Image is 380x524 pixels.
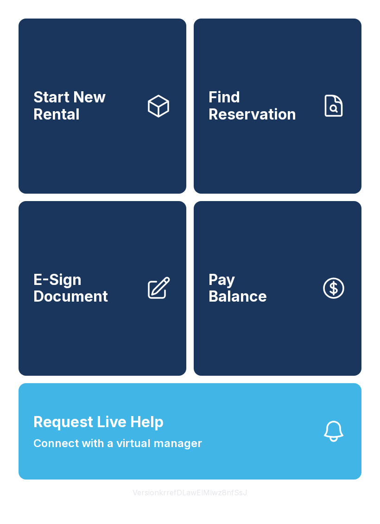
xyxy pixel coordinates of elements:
a: Find Reservation [194,19,361,194]
span: E-Sign Document [33,271,138,305]
a: Start New Rental [19,19,186,194]
span: Request Live Help [33,411,164,433]
button: Request Live HelpConnect with a virtual manager [19,383,361,480]
span: Find Reservation [209,89,313,123]
button: PayBalance [194,201,361,376]
span: Pay Balance [209,271,267,305]
button: VersionkrrefDLawElMlwz8nfSsJ [125,480,255,505]
span: Connect with a virtual manager [33,435,202,452]
a: E-Sign Document [19,201,186,376]
span: Start New Rental [33,89,138,123]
